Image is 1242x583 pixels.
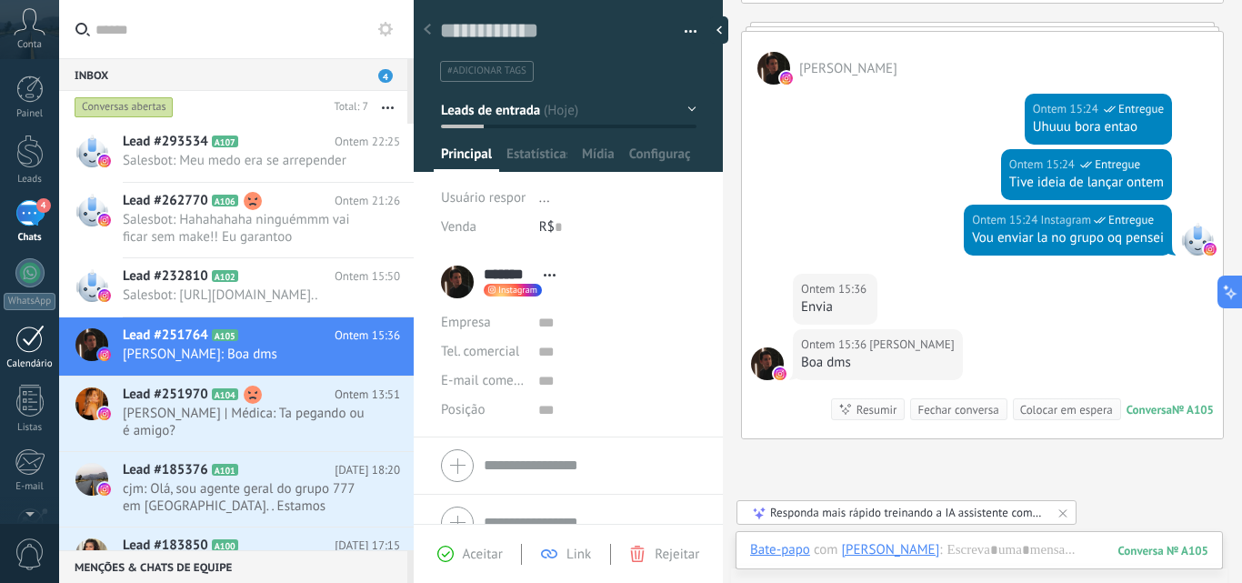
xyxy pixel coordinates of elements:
[1108,211,1154,229] span: Entregue
[17,39,42,51] span: Conta
[335,386,400,404] span: Ontem 13:51
[1172,402,1214,417] div: № A105
[335,537,400,555] span: [DATE] 17:15
[1033,118,1164,136] div: Uhuuu bora entao
[212,464,238,476] span: A101
[4,481,56,493] div: E-mail
[1009,174,1164,192] div: Tive ideia de lançar ontem
[378,69,393,83] span: 4
[441,189,558,206] span: Usuário responsável
[4,108,56,120] div: Painel
[1127,402,1172,417] div: Conversa
[368,91,407,124] button: Mais
[59,377,414,451] a: Lead #251970 A104 Ontem 13:51 [PERSON_NAME] | Médica: Ta pegando ou é amigo?
[441,218,476,236] span: Venda
[123,480,366,515] span: cjm: Olá, sou agente geral do grupo 777 em [GEOGRAPHIC_DATA]. . Estamos recrutando funcionários p...
[212,195,238,206] span: A106
[710,16,728,44] div: ocultar
[59,183,414,257] a: Lead #262770 A106 Ontem 21:26 Salesbot: Hahahahaha ninguémmm vai ficar sem make!! Eu garantoo
[1118,543,1208,558] div: 105
[123,192,208,210] span: Lead #262770
[212,329,238,341] span: A105
[801,280,869,298] div: Ontem 15:36
[59,124,414,182] a: Lead #293534 A107 Ontem 22:25 Salesbot: Meu medo era se arrepender
[780,72,793,85] img: instagram.svg
[441,337,519,367] button: Tel. comercial
[1009,156,1077,174] div: Ontem 15:24
[801,336,869,354] div: Ontem 15:36
[335,267,400,286] span: Ontem 15:50
[123,286,366,304] span: Salesbot: [URL][DOMAIN_NAME]..
[801,298,869,317] div: Envia
[59,317,414,376] a: Lead #251764 A105 Ontem 15:36 [PERSON_NAME]: Boa dms
[335,133,400,151] span: Ontem 22:25
[770,505,1045,520] div: Responda mais rápido treinando a IA assistente com sua fonte de dados
[59,58,407,91] div: Inbox
[98,155,111,167] img: instagram.svg
[441,396,525,425] div: Posição
[98,289,111,302] img: instagram.svg
[869,336,954,354] span: Eduardo
[939,541,942,559] span: :
[327,98,368,116] div: Total: 7
[972,229,1164,247] div: Vou enviar la no grupo oq pensei
[335,192,400,210] span: Ontem 21:26
[441,308,525,337] div: Empresa
[1204,243,1217,256] img: instagram.svg
[447,65,526,77] span: #adicionar tags
[123,267,208,286] span: Lead #232810
[441,146,492,172] span: Principal
[1095,156,1140,174] span: Entregue
[629,146,690,172] span: Configurações
[539,189,550,206] span: ...
[441,367,525,396] button: E-mail comercial
[335,327,400,345] span: Ontem 15:36
[123,211,366,246] span: Salesbot: Hahahahaha ninguémmm vai ficar sem make!! Eu garantoo
[98,483,111,496] img: instagram.svg
[799,60,897,77] span: Eduardo
[1118,100,1164,118] span: Entregue
[1033,100,1101,118] div: Ontem 15:24
[123,386,208,404] span: Lead #251970
[4,232,56,244] div: Chats
[856,401,897,418] div: Resumir
[917,401,998,418] div: Fechar conversa
[123,405,366,439] span: [PERSON_NAME] | Médica: Ta pegando ou é amigo?
[463,546,503,563] span: Aceitar
[1040,211,1091,229] span: Instagram
[441,184,526,213] div: Usuário responsável
[98,407,111,420] img: instagram.svg
[441,372,538,389] span: E-mail comercial
[566,546,591,563] span: Link
[582,146,615,172] span: Mídia
[212,136,238,147] span: A107
[441,343,519,360] span: Tel. comercial
[1181,223,1214,256] span: Instagram
[441,403,485,417] span: Posição
[1020,401,1113,418] div: Colocar em espera
[123,537,208,555] span: Lead #183850
[123,327,208,345] span: Lead #251764
[98,214,111,226] img: instagram.svg
[36,198,51,213] span: 4
[212,270,238,282] span: A102
[4,174,56,186] div: Leads
[506,146,567,172] span: Estatísticas
[123,152,366,169] span: Salesbot: Meu medo era se arrepender
[4,358,56,370] div: Calendário
[441,213,526,242] div: Venda
[539,213,696,242] div: R$
[75,96,174,118] div: Conversas abertas
[757,52,790,85] span: Eduardo
[123,346,366,363] span: [PERSON_NAME]: Boa dms
[842,541,940,558] div: Eduardo
[972,211,1040,229] div: Ontem 15:24
[123,461,208,479] span: Lead #185376
[4,293,55,310] div: WhatsApp
[774,367,786,380] img: instagram.svg
[335,461,400,479] span: [DATE] 18:20
[212,388,238,400] span: A104
[814,541,838,559] span: com
[123,133,208,151] span: Lead #293534
[59,258,414,317] a: Lead #232810 A102 Ontem 15:50 Salesbot: [URL][DOMAIN_NAME]..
